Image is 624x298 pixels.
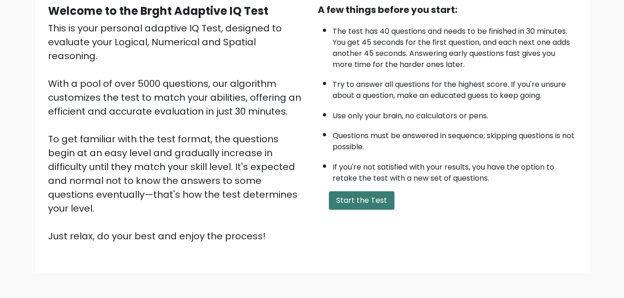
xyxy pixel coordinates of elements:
[333,74,576,101] li: Try to answer all questions for the highest score. If you're unsure about a question, make an edu...
[329,191,394,210] button: Start the Test
[48,3,268,18] b: Welcome to the Brght Adaptive IQ Test
[333,126,576,152] li: Questions must be answered in sequence; skipping questions is not possible.
[48,21,307,243] div: This is your personal adaptive IQ Test, designed to evaluate your Logical, Numerical and Spatial ...
[333,106,576,122] li: Use only your brain, no calculators or pens.
[318,3,576,17] div: A few things before you start:
[333,21,576,70] li: The test has 40 questions and needs to be finished in 30 minutes. You get 45 seconds for the firs...
[333,157,576,184] li: If you're not satisfied with your results, you have the option to retake the test with a new set ...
